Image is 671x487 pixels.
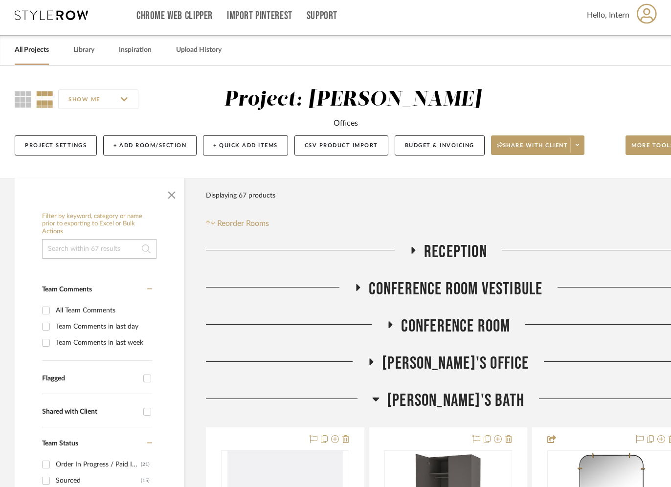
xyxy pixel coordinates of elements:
button: Project Settings [15,135,97,155]
button: + Add Room/Section [103,135,197,155]
span: Conference Room [401,316,511,337]
div: All Team Comments [56,303,150,318]
a: Inspiration [119,44,152,57]
button: CSV Product Import [294,135,388,155]
button: Reorder Rooms [206,218,269,229]
a: Support [307,12,337,20]
span: Reorder Rooms [217,218,269,229]
button: Close [162,183,181,203]
span: [PERSON_NAME]'s Bath [387,390,524,411]
button: Budget & Invoicing [395,135,485,155]
span: Team Comments [42,286,92,293]
button: Share with client [491,135,585,155]
span: Team Status [42,440,78,447]
div: Project: [PERSON_NAME] [224,89,481,110]
input: Search within 67 results [42,239,157,259]
div: Team Comments in last day [56,319,150,334]
div: Displaying 67 products [206,186,275,205]
a: Library [73,44,94,57]
a: Upload History [176,44,222,57]
span: Reception [424,242,487,263]
div: Offices [334,117,358,129]
a: All Projects [15,44,49,57]
div: Team Comments in last week [56,335,150,351]
span: Share with client [497,142,568,156]
button: + Quick Add Items [203,135,288,155]
span: [PERSON_NAME]'s Office [382,353,529,374]
span: Conference Room Vestibule [369,279,543,300]
a: Chrome Web Clipper [136,12,213,20]
div: Order In Progress / Paid In Full w/ Freight, No Balance due [56,457,141,472]
div: Shared with Client [42,408,138,416]
h6: Filter by keyword, category or name prior to exporting to Excel or Bulk Actions [42,213,157,236]
div: (21) [141,457,150,472]
span: Hello, Intern [587,9,629,21]
div: Flagged [42,375,138,383]
a: Import Pinterest [227,12,292,20]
